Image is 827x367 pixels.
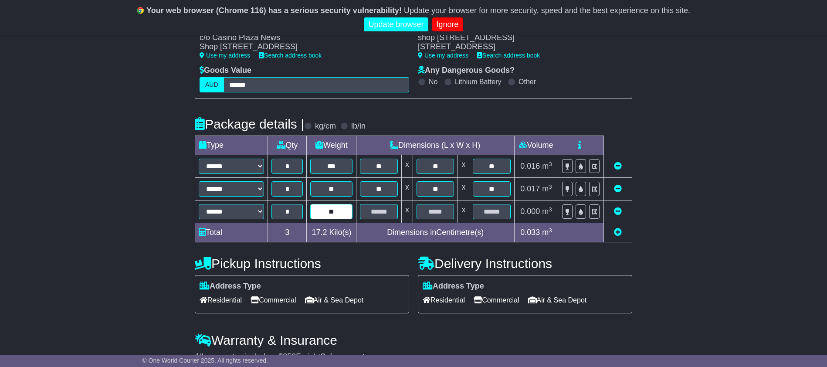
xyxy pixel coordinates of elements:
span: Air & Sea Depot [528,293,587,307]
td: x [458,178,469,200]
td: Kilo(s) [307,223,356,242]
sup: 3 [549,161,552,167]
label: Other [519,78,536,86]
label: No [429,78,437,86]
td: x [401,178,413,200]
label: Any Dangerous Goods? [418,66,515,75]
td: Dimensions in Centimetre(s) [356,223,515,242]
sup: 3 [549,206,552,213]
td: Volume [514,136,558,155]
span: m [542,207,552,216]
h4: Warranty & Insurance [195,333,632,347]
label: kg/cm [315,122,336,131]
div: c/o Casino Plaza News [200,33,393,43]
div: Shop [STREET_ADDRESS] [200,42,393,52]
a: Search address book [259,52,322,59]
a: Use my address [418,52,468,59]
a: Ignore [432,17,463,32]
td: Type [195,136,268,155]
h4: Pickup Instructions [195,256,409,271]
label: AUD [200,77,224,92]
a: Remove this item [614,184,622,193]
span: Update your browser for more security, speed and the best experience on this site. [404,6,690,15]
a: Search address book [477,52,540,59]
div: [STREET_ADDRESS] [418,42,619,52]
span: m [542,228,552,237]
h4: Delivery Instructions [418,256,632,271]
b: Your web browser (Chrome 116) has a serious security vulnerability! [146,6,402,15]
td: x [458,155,469,178]
span: Residential [423,293,465,307]
td: x [458,200,469,223]
span: 250 [283,352,296,361]
sup: 3 [549,227,552,234]
span: Residential [200,293,242,307]
td: Qty [268,136,307,155]
a: Remove this item [614,207,622,216]
span: © One World Courier 2025. All rights reserved. [142,357,268,364]
span: 0.033 [520,228,540,237]
a: Remove this item [614,162,622,170]
a: Update browser [364,17,428,32]
div: All our quotes include a $ FreightSafe warranty. [195,352,632,362]
h4: Package details | [195,117,304,131]
span: Air & Sea Depot [305,293,364,307]
div: shop [STREET_ADDRESS] [418,33,619,43]
span: Commercial [474,293,519,307]
label: Lithium Battery [455,78,502,86]
td: Total [195,223,268,242]
span: Commercial [251,293,296,307]
a: Add new item [614,228,622,237]
span: 17.2 [312,228,327,237]
td: Weight [307,136,356,155]
span: m [542,184,552,193]
a: Use my address [200,52,250,59]
span: 0.016 [520,162,540,170]
sup: 3 [549,183,552,190]
span: m [542,162,552,170]
span: 0.017 [520,184,540,193]
label: Goods Value [200,66,251,75]
td: Dimensions (L x W x H) [356,136,515,155]
span: 0.000 [520,207,540,216]
td: 3 [268,223,307,242]
td: x [401,155,413,178]
label: lb/in [351,122,366,131]
td: x [401,200,413,223]
label: Address Type [200,282,261,291]
label: Address Type [423,282,484,291]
